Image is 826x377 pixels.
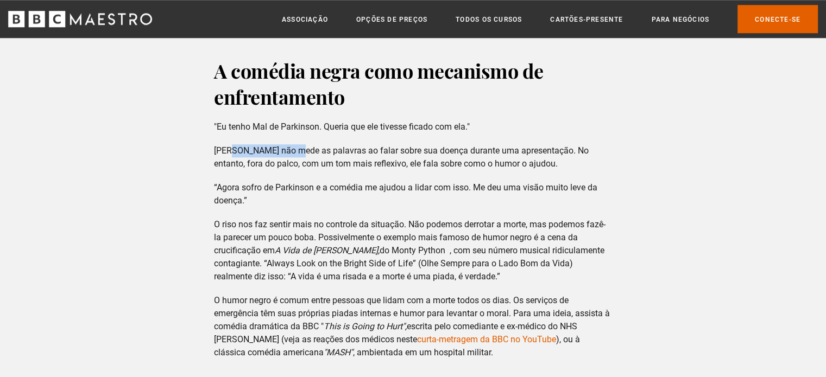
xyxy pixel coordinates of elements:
[275,245,380,255] font: A Vida de [PERSON_NAME],
[214,122,470,132] font: "Eu tenho Mal de Parkinson. Queria que ele tivesse ficado com ela."
[214,321,577,344] font: escrita pelo comediante e ex-médico do NHS [PERSON_NAME] (veja as reações dos médicos neste
[214,57,544,110] font: A comédia negra como mecanismo de enfrentamento
[356,14,427,25] a: Opções de preços
[737,5,818,33] a: Conecte-se
[550,14,623,25] a: Cartões-presente
[214,145,589,169] font: [PERSON_NAME] não mede as palavras ao falar sobre sua doença durante uma apresentação. No entanto...
[456,14,522,25] a: Todos os cursos
[324,321,407,331] font: This is Going to Hurt",
[214,334,580,357] font: ), ou à clássica comédia americana
[651,14,709,25] a: Para negócios
[755,16,800,23] font: Conecte-se
[651,16,709,23] font: Para negócios
[282,5,818,33] nav: Primário
[324,347,353,357] font: "MASH"
[282,14,328,25] a: Associação
[214,295,610,331] font: O humor negro é comum entre pessoas que lidam com a morte todos os dias. Os serviços de emergênci...
[356,16,427,23] font: Opções de preços
[456,16,522,23] font: Todos os cursos
[8,11,152,27] svg: Maestro da BBC
[353,347,493,357] font: , ambientada em um hospital militar.
[282,16,328,23] font: Associação
[550,16,623,23] font: Cartões-presente
[214,219,606,255] font: O riso nos faz sentir mais no controle da situação. Não podemos derrotar a morte, mas podemos faz...
[214,182,597,206] font: “Agora sofro de Parkinson e a comédia me ajudou a lidar com isso. Me deu uma visão muito leve da ...
[417,334,556,344] a: curta-metragem da BBC no YouTube
[214,245,604,282] font: do Monty Python , com seu número musical ridiculamente contagiante. “Always Look on the Bright Si...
